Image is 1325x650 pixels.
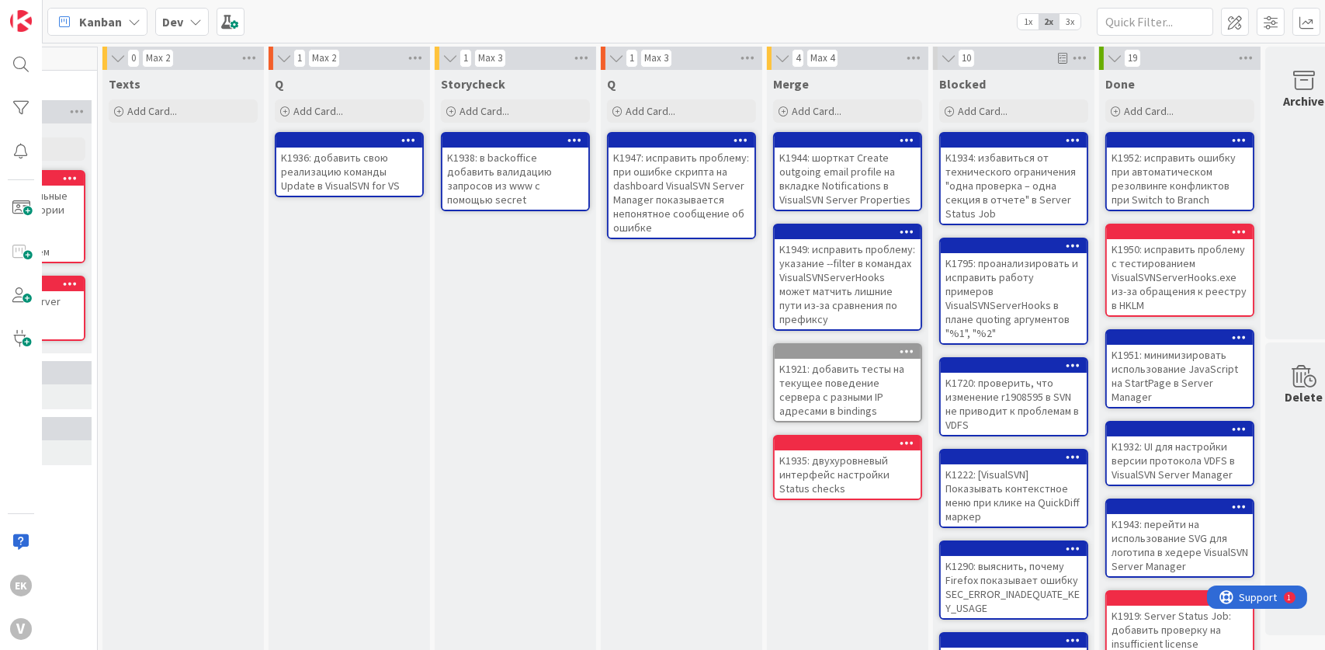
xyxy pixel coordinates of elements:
[127,104,177,118] span: Add Card...
[1060,14,1080,30] span: 3x
[478,54,502,62] div: Max 3
[939,357,1088,436] a: K1720: проверить, что изменение r1908595 в SVN не приводит к проблемам в VDFS
[1107,148,1253,210] div: K1952: исправить ошибку при автоматическом резолвинге конфликтов при Switch to Branch
[1107,500,1253,576] div: K1943: перейти на использование SVG для логотипа в хедере VisualSVN Server Manager
[1105,499,1254,578] a: K1943: перейти на использование SVG для логотипа в хедере VisualSVN Server Manager
[775,345,921,421] div: K1921: добавить тесты на текущее поведение сервера с разными IP адресами в bindings
[792,49,804,68] span: 4
[275,132,424,197] a: K1936: добавить свою реализацию команды Update в VisualSVN for VS
[609,148,754,238] div: K1947: исправить проблему: при ошибке скрипта на dashboard VisualSVN Server Manager показывается ...
[1097,8,1213,36] input: Quick Filter...
[941,253,1087,343] div: K1795: проанализировать и исправить работу примеров VisualSVNServerHooks в плане quoting аргумент...
[162,14,183,30] b: Dev
[1124,49,1141,68] span: 19
[81,6,85,19] div: 1
[293,49,306,68] span: 1
[1107,436,1253,485] div: K1932: UI для настройки версии протокола VDFS в VisualSVN Server Manager
[775,239,921,329] div: K1949: исправить проблему: указание --filter в командах VisualSVNServerHooks может матчить лишние...
[609,134,754,238] div: K1947: исправить проблему: при ошибке скрипта на dashboard VisualSVN Server Manager показывается ...
[939,449,1088,528] a: K1222: [VisualSVN] Показывать контекстное меню при клике на QuickDiff маркер
[1124,104,1174,118] span: Add Card...
[441,76,505,92] span: Storycheck
[941,542,1087,618] div: K1290: выяснить, почему Firefox показывает ошибку SEC_ERROR_INADEQUATE_KEY_USAGE
[460,49,472,68] span: 1
[109,76,140,92] span: Texts
[775,225,921,329] div: K1949: исправить проблему: указание --filter в командах VisualSVNServerHooks может матчить лишние...
[293,104,343,118] span: Add Card...
[10,575,32,596] div: EK
[127,49,140,68] span: 0
[941,239,1087,343] div: K1795: проанализировать и исправить работу примеров VisualSVNServerHooks в плане quoting аргумент...
[941,373,1087,435] div: K1720: проверить, что изменение r1908595 в SVN не приводит к проблемам в VDFS
[775,450,921,499] div: K1935: двухуровневый интерфейс настройки Status checks
[33,2,71,21] span: Support
[79,12,122,31] span: Kanban
[775,359,921,421] div: K1921: добавить тесты на текущее поведение сервера с разными IP адресами в bindings
[941,134,1087,224] div: K1934: избавиться от технического ограничения "одна проверка – одна секция в отчете" в Server Sta...
[773,343,922,422] a: K1921: добавить тесты на текущее поведение сервера с разными IP адресами в bindings
[1105,224,1254,317] a: K1950: исправить проблему с тестированием VisualSVNServerHooks.exe из-за обращения к реестру в HKLM
[312,54,336,62] div: Max 2
[810,54,834,62] div: Max 4
[941,148,1087,224] div: K1934: избавиться от технического ограничения "одна проверка – одна секция в отчете" в Server Sta...
[958,49,975,68] span: 10
[939,541,1088,620] a: K1290: выяснить, почему Firefox показывает ошибку SEC_ERROR_INADEQUATE_KEY_USAGE
[626,104,675,118] span: Add Card...
[1105,421,1254,486] a: K1932: UI для настройки версии протокола VDFS в VisualSVN Server Manager
[1107,422,1253,485] div: K1932: UI для настройки версии протокола VDFS в VisualSVN Server Manager
[276,134,422,196] div: K1936: добавить свою реализацию команды Update в VisualSVN for VS
[941,464,1087,527] div: K1222: [VisualSVN] Показывать контекстное меню при клике на QuickDiff маркер
[626,49,638,68] span: 1
[441,132,590,211] a: K1938: в backoffice добавить валидацию запросов из www с помощью secret
[941,450,1087,527] div: K1222: [VisualSVN] Показывать контекстное меню при клике на QuickDiff маркер
[792,104,841,118] span: Add Card...
[1284,92,1325,110] div: Archive
[773,76,809,92] span: Merge
[10,10,32,32] img: Visit kanbanzone.com
[1018,14,1039,30] span: 1x
[607,76,616,92] span: Q
[607,132,756,239] a: K1947: исправить проблему: при ошибке скрипта на dashboard VisualSVN Server Manager показывается ...
[1039,14,1060,30] span: 2x
[10,618,32,640] div: V
[442,134,588,210] div: K1938: в backoffice добавить валидацию запросов из www с помощью secret
[773,132,922,211] a: K1944: шорткат Create outgoing email profile на вкладке Notifications в VisualSVN Server Properties
[1107,134,1253,210] div: K1952: исправить ошибку при автоматическом резолвинге конфликтов при Switch to Branch
[275,76,283,92] span: Q
[773,435,922,500] a: K1935: двухуровневый интерфейс настройки Status checks
[958,104,1008,118] span: Add Card...
[276,148,422,196] div: K1936: добавить свою реализацию команды Update в VisualSVN for VS
[1105,132,1254,211] a: K1952: исправить ошибку при автоматическом резолвинге конфликтов при Switch to Branch
[939,238,1088,345] a: K1795: проанализировать и исправить работу примеров VisualSVNServerHooks в плане quoting аргумент...
[1107,331,1253,407] div: K1951: минимизировать использование JavaScript на StartPage в Server Manager
[644,54,668,62] div: Max 3
[1105,329,1254,408] a: K1951: минимизировать использование JavaScript на StartPage в Server Manager
[939,132,1088,225] a: K1934: избавиться от технического ограничения "одна проверка – одна секция в отчете" в Server Sta...
[1105,76,1135,92] span: Done
[941,556,1087,618] div: K1290: выяснить, почему Firefox показывает ошибку SEC_ERROR_INADEQUATE_KEY_USAGE
[442,148,588,210] div: K1938: в backoffice добавить валидацию запросов из www с помощью secret
[1107,239,1253,315] div: K1950: исправить проблему с тестированием VisualSVNServerHooks.exe из-за обращения к реестру в HKLM
[773,224,922,331] a: K1949: исправить проблему: указание --filter в командах VisualSVNServerHooks может матчить лишние...
[775,436,921,499] div: K1935: двухуровневый интерфейс настройки Status checks
[1107,345,1253,407] div: K1951: минимизировать использование JavaScript на StartPage в Server Manager
[775,148,921,210] div: K1944: шорткат Create outgoing email profile на вкладке Notifications в VisualSVN Server Properties
[941,359,1087,435] div: K1720: проверить, что изменение r1908595 в SVN не приводит к проблемам в VDFS
[146,54,170,62] div: Max 2
[460,104,509,118] span: Add Card...
[939,76,986,92] span: Blocked
[1285,388,1323,406] div: Delete
[1107,514,1253,576] div: K1943: перейти на использование SVG для логотипа в хедере VisualSVN Server Manager
[1107,225,1253,315] div: K1950: исправить проблему с тестированием VisualSVNServerHooks.exe из-за обращения к реестру в HKLM
[775,134,921,210] div: K1944: шорткат Create outgoing email profile на вкладке Notifications в VisualSVN Server Properties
